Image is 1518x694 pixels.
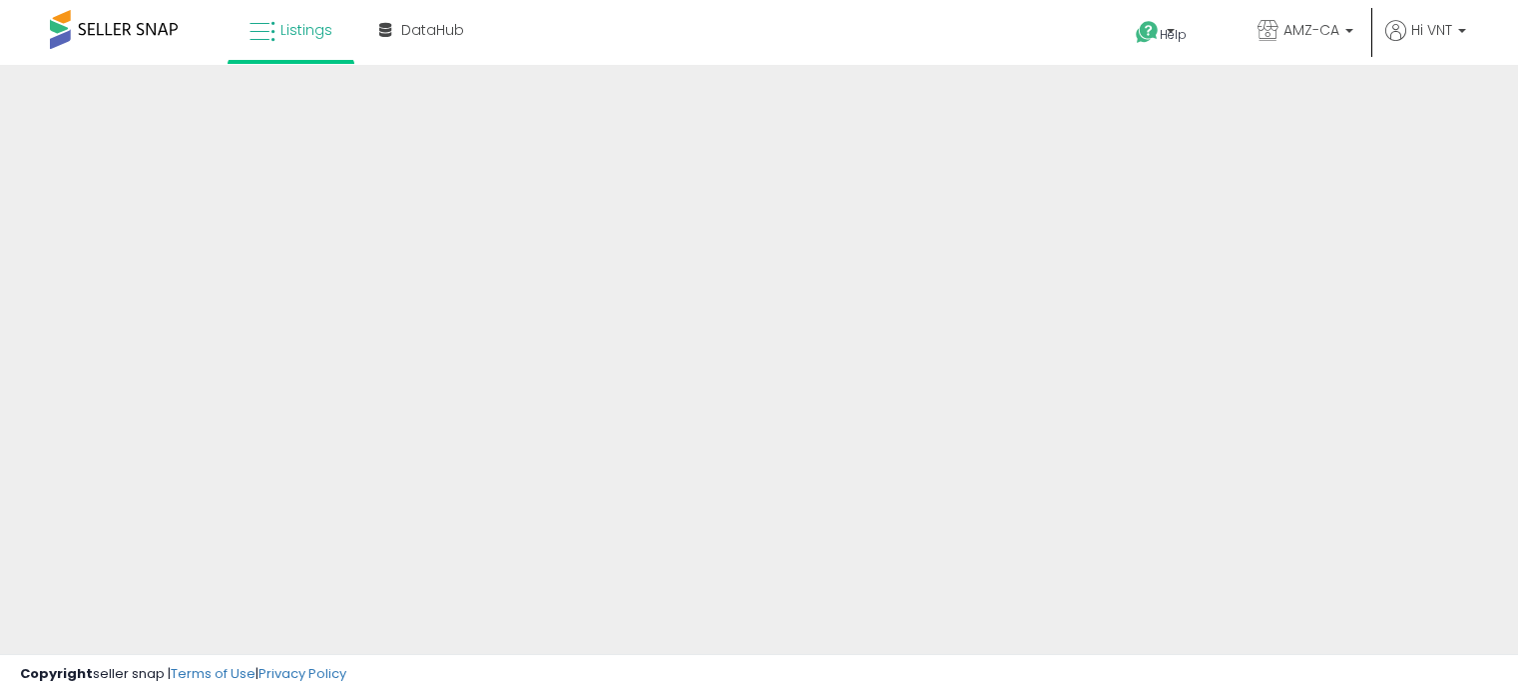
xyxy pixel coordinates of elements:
span: DataHub [401,20,464,40]
i: Get Help [1135,20,1160,45]
a: Help [1120,5,1226,65]
span: Hi VNT [1411,20,1452,40]
a: Hi VNT [1385,20,1466,65]
a: Terms of Use [171,664,255,683]
span: AMZ-CA [1283,20,1339,40]
a: Privacy Policy [258,664,346,683]
div: seller snap | | [20,665,346,684]
strong: Copyright [20,664,93,683]
span: Listings [280,20,332,40]
span: Help [1160,26,1187,43]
